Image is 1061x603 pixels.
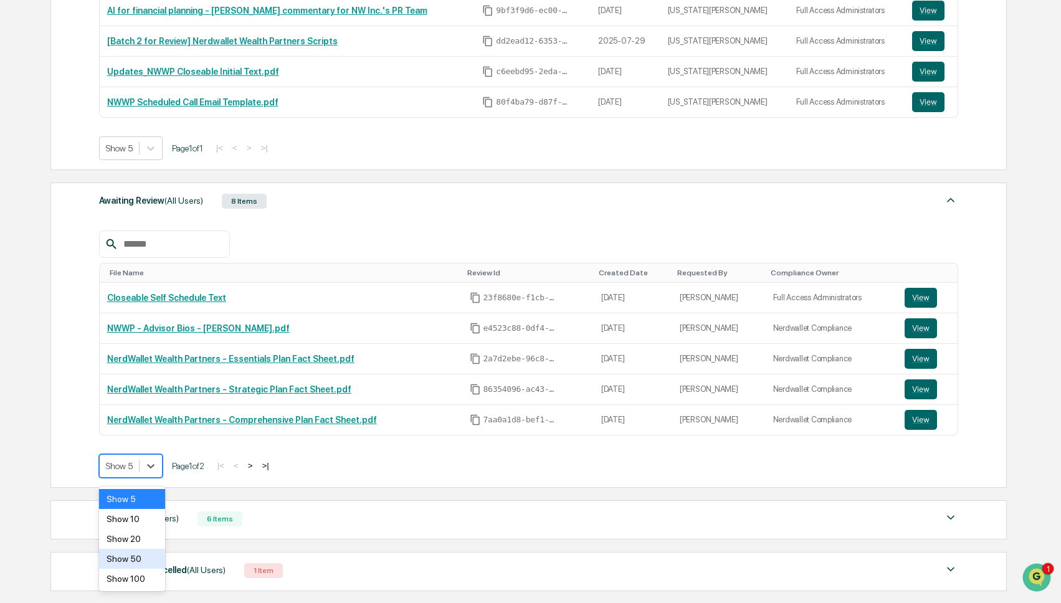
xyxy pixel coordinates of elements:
[99,489,165,509] div: Show 5
[912,31,944,51] button: View
[470,384,481,395] span: Copy Id
[103,221,155,234] span: Attestations
[7,240,83,262] a: 🔎Data Lookup
[766,344,898,374] td: Nerdwallet Compliance
[99,569,165,589] div: Show 100
[771,268,893,277] div: Toggle SortBy
[594,283,672,313] td: [DATE]
[496,36,571,46] span: dd2ead12-6353-41e4-9b21-1b0cf20a9be1
[660,26,789,57] td: [US_STATE][PERSON_NAME]
[496,6,571,16] span: 9bf3f9d6-ec00-4609-a326-e373718264ae
[766,313,898,344] td: Nerdwallet Compliance
[25,245,79,257] span: Data Lookup
[905,318,937,338] button: View
[1021,562,1055,596] iframe: Open customer support
[26,95,49,118] img: 8933085812038_c878075ebb4cc5468115_72.jpg
[244,460,257,471] button: >
[591,57,660,87] td: [DATE]
[12,95,35,118] img: 1746055101610-c473b297-6a78-478c-a979-82029cc54cd1
[107,384,351,394] a: NerdWallet Wealth Partners - Strategic Plan Fact Sheet.pdf
[766,283,898,313] td: Full Access Administrators
[482,97,493,108] span: Copy Id
[110,268,457,277] div: Toggle SortBy
[107,323,290,333] a: NWWP - Advisor Bios - [PERSON_NAME].pdf
[672,405,766,435] td: [PERSON_NAME]
[912,92,944,112] button: View
[483,354,558,364] span: 2a7d2ebe-96c8-4c06-b7f6-ad809dd87dd0
[660,57,789,87] td: [US_STATE][PERSON_NAME]
[907,268,953,277] div: Toggle SortBy
[25,221,80,234] span: Preclearance
[164,196,203,206] span: (All Users)
[56,108,171,118] div: We're available if you need us!
[483,384,558,394] span: 86354096-ac43-4d01-ba61-ba6da9c8ebd1
[56,95,204,108] div: Start new chat
[672,344,766,374] td: [PERSON_NAME]
[912,62,950,82] a: View
[99,509,165,529] div: Show 10
[470,323,481,334] span: Copy Id
[905,410,937,430] button: View
[99,549,165,569] div: Show 50
[905,318,950,338] a: View
[39,169,101,179] span: [PERSON_NAME]
[12,246,22,256] div: 🔎
[99,192,203,209] div: Awaiting Review
[766,374,898,405] td: Nerdwallet Compliance
[107,354,354,364] a: NerdWallet Wealth Partners - Essentials Plan Fact Sheet.pdf
[594,313,672,344] td: [DATE]
[905,288,937,308] button: View
[789,26,905,57] td: Full Access Administrators
[470,353,481,364] span: Copy Id
[943,192,958,207] img: caret
[594,405,672,435] td: [DATE]
[789,57,905,87] td: Full Access Administrators
[591,87,660,117] td: [DATE]
[193,136,227,151] button: See all
[483,293,558,303] span: 23f8680e-f1cb-4323-9e93-6f16597ece8b
[672,374,766,405] td: [PERSON_NAME]
[905,379,950,399] a: View
[25,170,35,180] img: 1746055101610-c473b297-6a78-478c-a979-82029cc54cd1
[12,138,83,148] div: Past conversations
[912,92,950,112] a: View
[905,349,937,369] button: View
[110,169,137,179] span: Aug 13
[230,460,242,471] button: <
[672,313,766,344] td: [PERSON_NAME]
[660,87,789,117] td: [US_STATE][PERSON_NAME]
[107,415,377,425] a: NerdWallet Wealth Partners - Comprehensive Plan Fact Sheet.pdf
[483,415,558,425] span: 7aa0a1d8-bef1-4110-8d1c-c48bd9ec1c86
[172,461,204,471] span: Page 1 of 2
[470,292,481,303] span: Copy Id
[99,529,165,549] div: Show 20
[594,344,672,374] td: [DATE]
[496,67,571,77] span: c6eebd95-2eda-47bf-a497-3eb1b7318b58
[214,460,228,471] button: |<
[243,143,255,153] button: >
[244,563,283,578] div: 1 Item
[7,216,85,239] a: 🖐️Preclearance
[766,405,898,435] td: Nerdwallet Compliance
[912,1,944,21] button: View
[672,283,766,313] td: [PERSON_NAME]
[107,97,278,107] a: NWWP Scheduled Call Email Template.pdf
[107,293,226,303] a: Closeable Self Schedule Text
[12,222,22,232] div: 🖐️
[12,158,32,178] img: Jack Rasmussen
[212,143,227,153] button: |<
[482,36,493,47] span: Copy Id
[88,275,151,285] a: Powered byPylon
[905,410,950,430] a: View
[229,143,241,153] button: <
[599,268,667,277] div: Toggle SortBy
[90,222,100,232] div: 🗄️
[591,26,660,57] td: 2025-07-29
[482,66,493,77] span: Copy Id
[677,268,761,277] div: Toggle SortBy
[789,87,905,117] td: Full Access Administrators
[212,99,227,114] button: Start new chat
[905,379,937,399] button: View
[470,414,481,425] span: Copy Id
